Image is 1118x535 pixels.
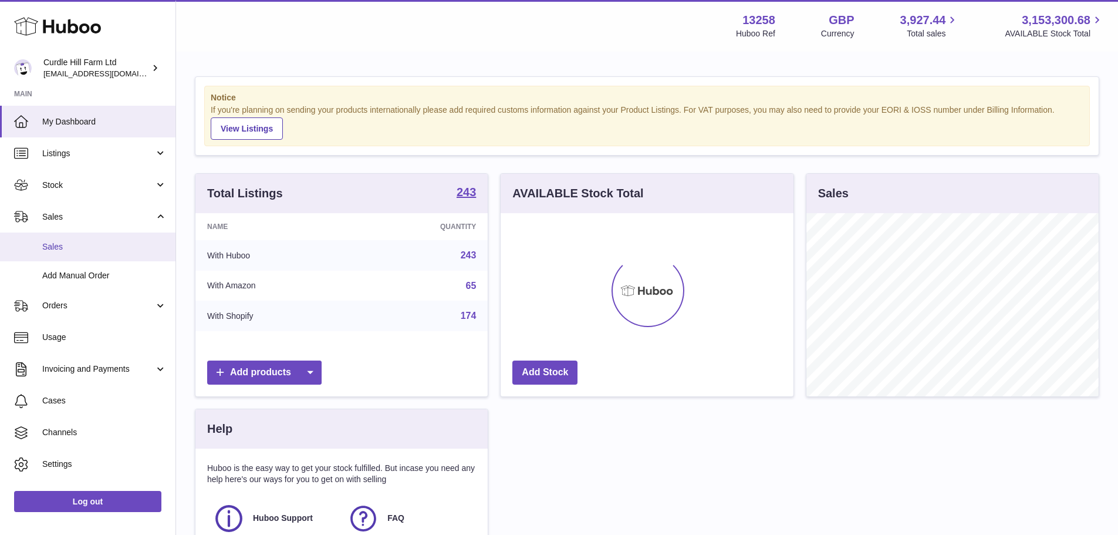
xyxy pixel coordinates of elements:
[821,28,854,39] div: Currency
[900,12,960,39] a: 3,927.44 Total sales
[512,361,577,385] a: Add Stock
[461,250,477,260] a: 243
[42,270,167,281] span: Add Manual Order
[457,186,476,200] a: 243
[195,213,356,240] th: Name
[347,503,470,534] a: FAQ
[14,59,32,77] img: internalAdmin-13258@internal.huboo.com
[42,427,167,438] span: Channels
[42,395,167,406] span: Cases
[1022,12,1090,28] span: 3,153,300.68
[1005,28,1104,39] span: AVAILABLE Stock Total
[207,421,232,437] h3: Help
[512,186,643,201] h3: AVAILABLE Stock Total
[42,459,167,470] span: Settings
[195,240,356,271] td: With Huboo
[211,92,1083,103] strong: Notice
[195,301,356,331] td: With Shopify
[42,148,154,159] span: Listings
[461,311,477,321] a: 174
[43,57,149,79] div: Curdle Hill Farm Ltd
[466,281,477,291] a: 65
[1005,12,1104,39] a: 3,153,300.68 AVAILABLE Stock Total
[207,186,283,201] h3: Total Listings
[253,513,313,524] span: Huboo Support
[457,186,476,198] strong: 243
[42,180,154,191] span: Stock
[736,28,775,39] div: Huboo Ref
[42,300,154,311] span: Orders
[207,361,322,385] a: Add products
[195,271,356,301] td: With Amazon
[14,491,161,512] a: Log out
[900,12,946,28] span: 3,927.44
[207,463,476,485] p: Huboo is the easy way to get your stock fulfilled. But incase you need any help here's our ways f...
[829,12,854,28] strong: GBP
[42,211,154,223] span: Sales
[211,105,1083,140] div: If you're planning on sending your products internationally please add required customs informati...
[42,241,167,253] span: Sales
[42,332,167,343] span: Usage
[907,28,959,39] span: Total sales
[387,513,404,524] span: FAQ
[742,12,775,28] strong: 13258
[818,186,849,201] h3: Sales
[211,117,283,140] a: View Listings
[43,69,173,78] span: [EMAIL_ADDRESS][DOMAIN_NAME]
[42,364,154,375] span: Invoicing and Payments
[213,503,336,534] a: Huboo Support
[42,116,167,127] span: My Dashboard
[356,213,488,240] th: Quantity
